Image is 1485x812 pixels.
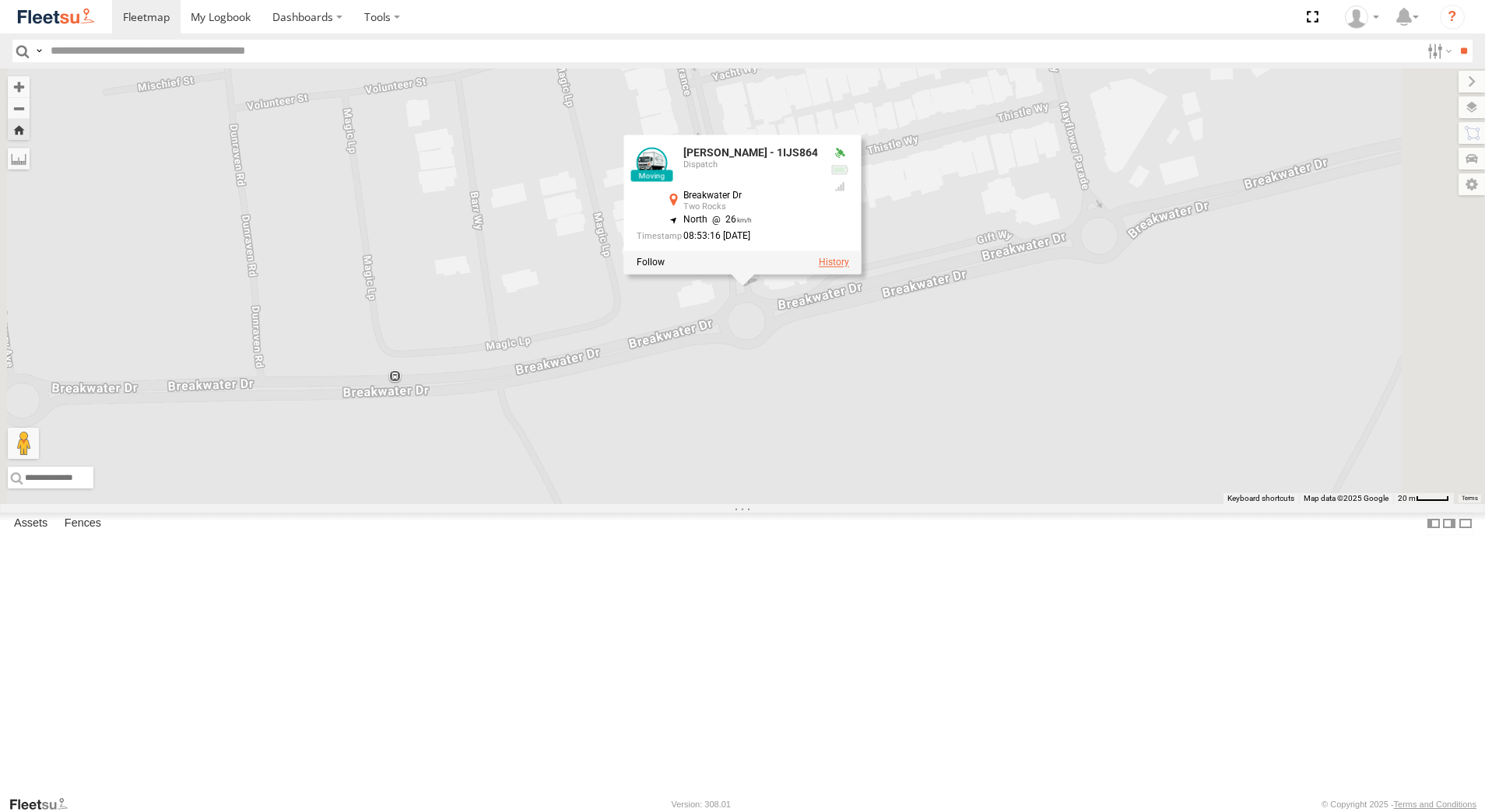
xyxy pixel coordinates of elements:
[1393,493,1454,504] button: Map scale: 20 m per 39 pixels
[1421,40,1455,62] label: Search Filter Options
[1394,800,1476,809] a: Terms and Conditions
[1227,493,1294,504] button: Keyboard shortcuts
[1426,513,1441,535] label: Dock Summary Table to the Left
[683,215,707,226] span: North
[1458,513,1473,535] label: Hide Summary Table
[1339,5,1385,29] div: TheMaker Systems
[637,232,818,242] div: Date/time of location update
[637,257,665,268] label: Realtime tracking of Asset
[683,203,818,212] div: Two Rocks
[8,148,30,170] label: Measure
[1440,5,1465,30] i: ?
[8,428,39,459] button: Drag Pegman onto the map to open Street View
[830,181,849,194] div: GSM Signal = 4
[1459,173,1485,195] label: Map Settings
[6,513,55,534] label: Assets
[9,796,80,812] a: Visit our Website
[16,6,97,27] img: fleetsu-logo-horizontal.svg
[1441,513,1457,535] label: Dock Summary Table to the Right
[33,40,45,62] label: Search Query
[819,257,849,268] label: View Asset History
[683,147,818,159] div: [PERSON_NAME] - 1IJS864
[672,800,731,809] div: Version: 308.01
[1304,494,1388,502] span: Map data ©2025 Google
[8,97,30,119] button: Zoom out
[707,215,752,226] span: 26
[8,119,30,140] button: Zoom Home
[1398,494,1416,502] span: 20 m
[8,76,30,97] button: Zoom in
[57,513,109,534] label: Fences
[683,161,818,170] div: Dispatch
[830,164,849,177] div: No voltage information received from this device.
[830,147,849,159] div: Valid GPS Fix
[1322,800,1476,809] div: © Copyright 2025 -
[683,191,818,201] div: Breakwater Dr
[1462,495,1478,502] a: Terms (opens in new tab)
